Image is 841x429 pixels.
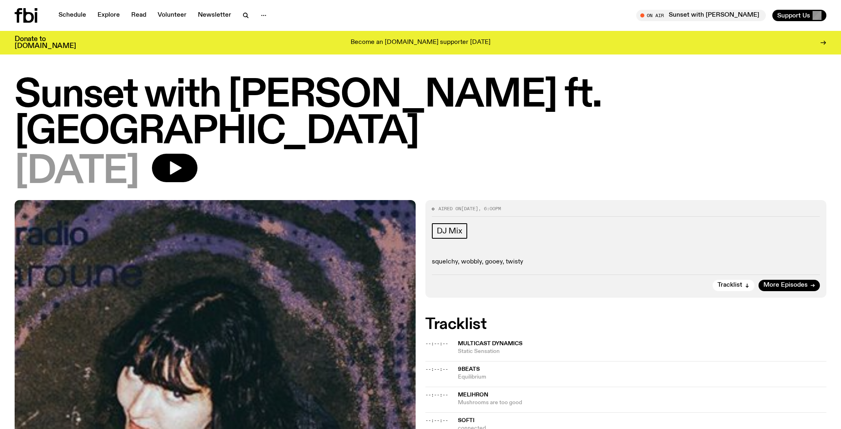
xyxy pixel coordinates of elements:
span: Support Us [777,12,810,19]
button: Tracklist [713,280,754,291]
a: Explore [93,10,125,21]
span: Aired on [438,205,461,212]
span: --:--:-- [425,366,448,372]
span: --:--:-- [425,392,448,398]
span: DJ Mix [437,226,462,235]
span: Melihron [458,392,488,398]
p: Become an [DOMAIN_NAME] supporter [DATE] [351,39,490,46]
span: Tracklist [717,282,742,288]
span: Softi [458,418,475,423]
a: DJ Mix [432,223,467,239]
span: [DATE] [461,205,478,212]
a: Newsletter [193,10,236,21]
span: , 6:00pm [478,205,501,212]
h2: Tracklist [425,317,826,332]
button: On AirSunset with [PERSON_NAME] [636,10,766,21]
span: More Episodes [763,282,808,288]
span: Mushrooms are too good [458,399,826,407]
a: More Episodes [759,280,820,291]
h1: Sunset with [PERSON_NAME] ft. [GEOGRAPHIC_DATA] [15,77,826,150]
span: Equilibrium [458,373,826,381]
span: Static Sensation [458,348,826,355]
span: Multicast Dynamics [458,341,522,346]
span: 9beats [458,366,480,372]
a: Schedule [54,10,91,21]
p: squelchy, wobbly, gooey, twisty [432,258,820,266]
span: [DATE] [15,154,139,190]
a: Read [126,10,151,21]
span: --:--:-- [425,340,448,347]
button: Support Us [772,10,826,21]
h3: Donate to [DOMAIN_NAME] [15,36,76,50]
a: Volunteer [153,10,191,21]
span: --:--:-- [425,417,448,424]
